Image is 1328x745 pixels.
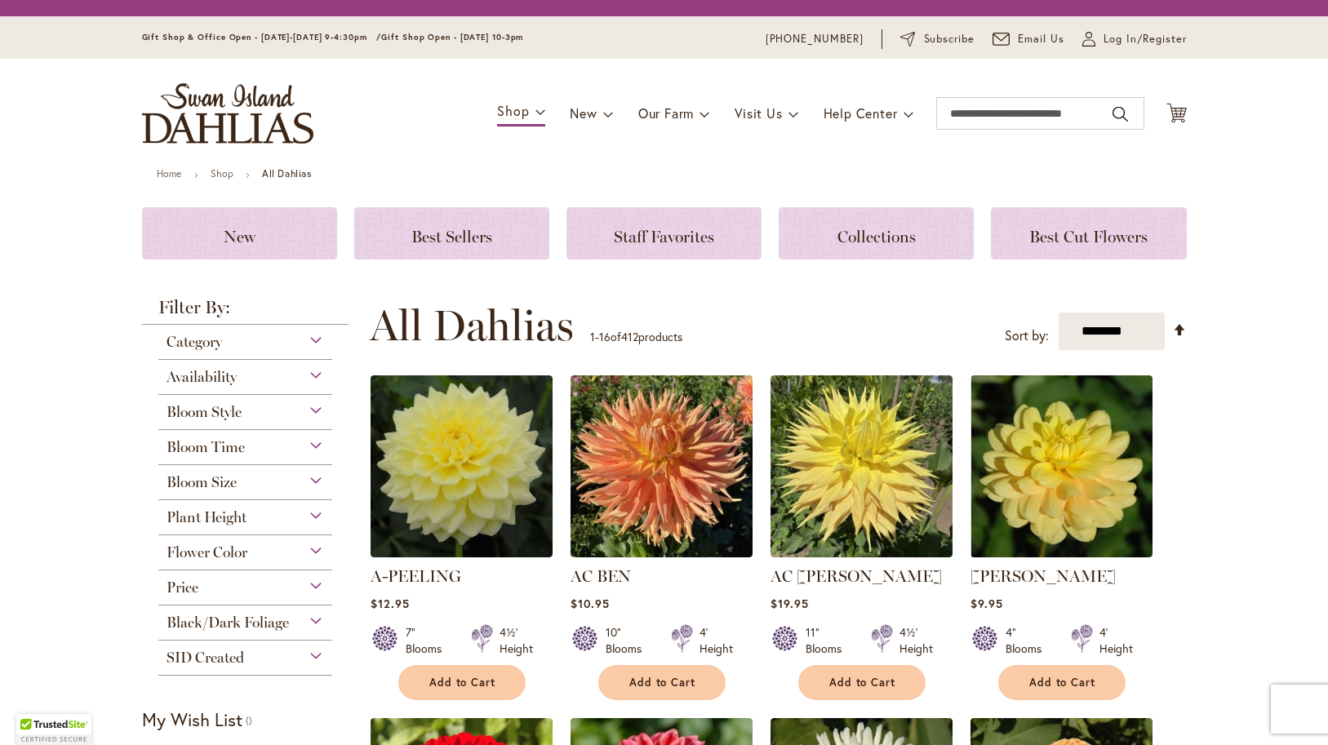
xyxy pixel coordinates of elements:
a: Shop [211,167,233,180]
a: AC BEN [571,566,631,586]
span: Bloom Time [167,438,245,456]
span: Email Us [1018,31,1064,47]
span: Plant Height [167,508,247,526]
div: 4" Blooms [1006,624,1051,657]
button: Search [1113,101,1127,127]
div: 7" Blooms [406,624,451,657]
span: Log In/Register [1104,31,1187,47]
span: Bloom Style [167,403,242,421]
a: [PHONE_NUMBER] [766,31,864,47]
span: Gift Shop & Office Open - [DATE]-[DATE] 9-4:30pm / [142,32,382,42]
a: A-Peeling [371,545,553,561]
span: 16 [599,329,611,344]
span: All Dahlias [370,301,574,350]
button: Add to Cart [798,665,926,700]
span: New [224,227,255,246]
span: Price [167,579,198,596]
button: Add to Cart [398,665,526,700]
a: New [142,207,337,259]
span: Best Cut Flowers [1029,227,1148,246]
span: Bloom Size [167,473,237,491]
strong: Filter By: [142,299,349,325]
span: Add to Cart [629,676,696,690]
a: AC BEN [571,545,753,561]
span: Category [167,333,222,351]
button: Add to Cart [998,665,1126,700]
a: Staff Favorites [566,207,762,259]
img: AC Jeri [771,375,953,557]
span: Best Sellers [411,227,492,246]
a: store logo [142,83,313,144]
a: [PERSON_NAME] [970,566,1116,586]
a: Best Sellers [354,207,549,259]
a: A-PEELING [371,566,461,586]
span: $19.95 [771,596,809,611]
span: Add to Cart [1029,676,1096,690]
span: SID Created [167,649,244,667]
span: Gift Shop Open - [DATE] 10-3pm [381,32,523,42]
a: Subscribe [900,31,975,47]
a: AC Jeri [771,545,953,561]
a: Log In/Register [1082,31,1187,47]
div: 11" Blooms [806,624,851,657]
div: 4' Height [700,624,733,657]
span: 412 [621,329,638,344]
span: Collections [837,227,916,246]
span: Visit Us [735,104,782,122]
a: Best Cut Flowers [991,207,1186,259]
a: AC [PERSON_NAME] [771,566,942,586]
label: Sort by: [1005,321,1049,351]
span: Availability [167,368,237,386]
span: Add to Cart [829,676,896,690]
span: Help Center [824,104,898,122]
a: Home [157,167,182,180]
div: 4½' Height [899,624,933,657]
img: AC BEN [571,375,753,557]
span: New [570,104,597,122]
a: AHOY MATEY [970,545,1153,561]
span: Shop [497,102,529,119]
span: $10.95 [571,596,610,611]
span: Subscribe [924,31,975,47]
span: Flower Color [167,543,247,561]
span: $9.95 [970,596,1003,611]
strong: My Wish List [142,707,242,731]
span: Our Farm [638,104,694,122]
img: AHOY MATEY [970,375,1153,557]
p: - of products [590,324,682,350]
div: 4' Height [1099,624,1133,657]
img: A-Peeling [371,375,553,557]
span: Staff Favorites [614,227,714,246]
div: 4½' Height [500,624,533,657]
iframe: Launch Accessibility Center [12,687,58,733]
span: 1 [590,329,595,344]
span: $12.95 [371,596,410,611]
span: Add to Cart [429,676,496,690]
span: Black/Dark Foliage [167,614,289,632]
div: 10" Blooms [606,624,651,657]
a: Email Us [993,31,1064,47]
a: Collections [779,207,974,259]
button: Add to Cart [598,665,726,700]
strong: All Dahlias [262,167,312,180]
